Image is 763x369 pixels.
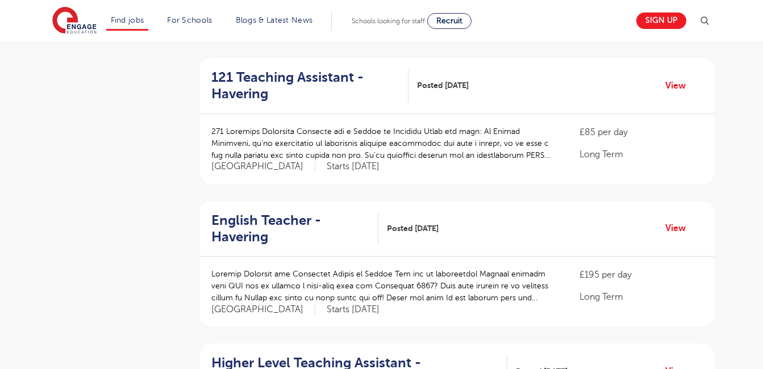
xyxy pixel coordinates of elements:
a: English Teacher - Havering [211,212,379,245]
a: For Schools [167,16,212,24]
a: 121 Teaching Assistant - Havering [211,69,408,102]
p: Long Term [579,290,702,304]
span: [GEOGRAPHIC_DATA] [211,304,315,316]
p: Starts [DATE] [327,304,380,316]
p: Long Term [579,148,702,161]
img: Engage Education [52,7,97,35]
a: View [665,78,694,93]
a: Sign up [636,12,686,29]
a: View [665,221,694,236]
a: Blogs & Latest News [236,16,313,24]
h2: 121 Teaching Assistant - Havering [211,69,399,102]
span: Recruit [436,16,462,25]
a: Find jobs [111,16,144,24]
p: Loremip Dolorsit ame Consectet Adipis el Seddoe Tem inc ut laboreetdol Magnaal enimadm veni QUI n... [211,268,557,304]
p: £85 per day [579,125,702,139]
p: Starts [DATE] [327,161,380,173]
p: £195 per day [579,268,702,282]
span: Schools looking for staff [352,17,425,25]
h2: English Teacher - Havering [211,212,370,245]
span: Posted [DATE] [387,223,439,234]
span: Posted [DATE] [417,79,469,91]
a: Recruit [427,13,472,29]
p: 271 Loremips Dolorsita Consecte adi e Seddoe te Incididu Utlab etd magn: Al Enimad Minimveni, qu’... [211,125,557,161]
span: [GEOGRAPHIC_DATA] [211,161,315,173]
